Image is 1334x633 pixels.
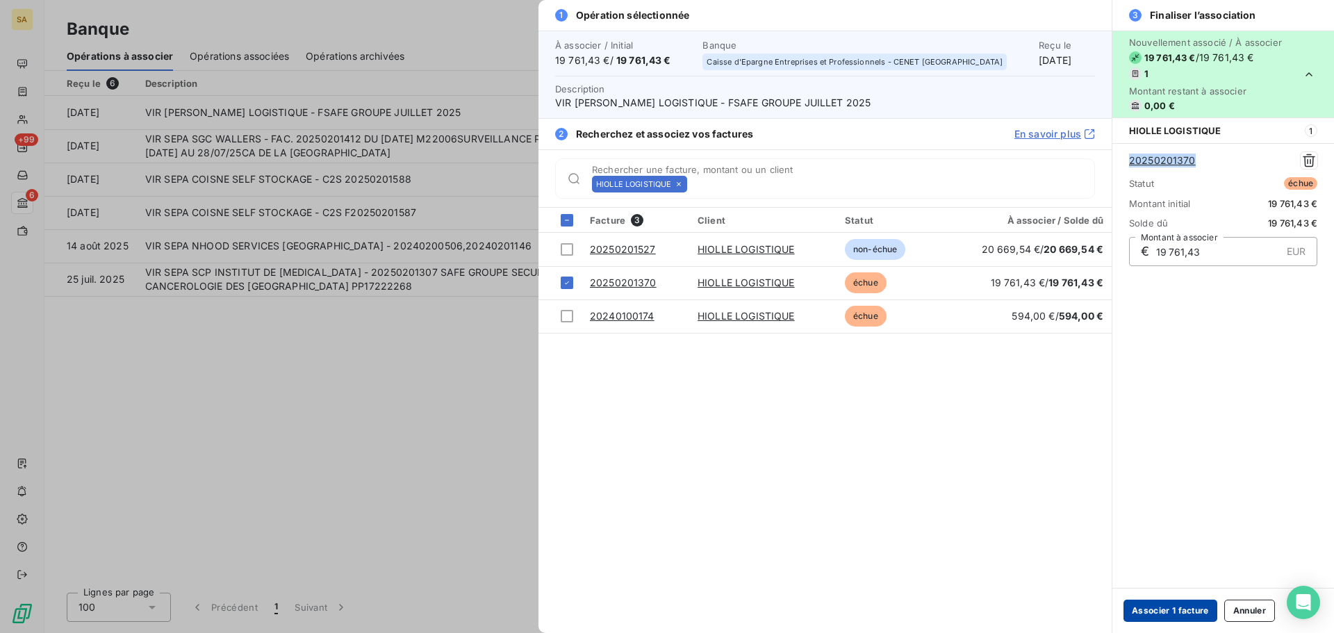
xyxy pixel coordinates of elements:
a: 20250201370 [590,277,657,288]
span: 1 [1144,68,1148,79]
div: Statut [845,215,945,226]
div: Client [698,215,828,226]
span: 20 669,54 € / [982,243,1103,255]
a: HIOLLE LOGISTIQUE [698,243,795,255]
span: Description [555,83,605,94]
span: 19 761,43 € [1268,198,1317,209]
div: [DATE] [1039,40,1095,67]
div: Open Intercom Messenger [1287,586,1320,619]
span: 19 761,43 € [1268,217,1317,229]
span: 20 669,54 € [1044,243,1103,255]
span: À associer / Initial [555,40,694,51]
a: HIOLLE LOGISTIQUE [698,277,795,288]
span: 1 [555,9,568,22]
span: 594,00 € [1059,310,1103,322]
span: Statut [1129,178,1154,189]
div: À associer / Solde dû [962,215,1103,226]
input: placeholder [693,177,1094,191]
span: 19 761,43 € [616,54,671,66]
span: 19 761,43 € [1048,277,1103,288]
span: échue [845,272,887,293]
span: Solde dû [1129,217,1168,229]
span: Nouvellement associé / À associer [1129,37,1282,48]
span: 3 [1129,9,1142,22]
span: 3 [631,214,643,227]
span: VIR [PERSON_NAME] LOGISTIQUE - FSAFE GROUPE JUILLET 2025 [555,96,1095,110]
button: Associer 1 facture [1123,600,1217,622]
span: non-échue [845,239,905,260]
a: 20250201527 [590,243,656,255]
div: Facture [590,214,681,227]
span: 1 [1305,124,1317,137]
span: échue [1284,177,1317,190]
a: 20240100174 [590,310,654,322]
button: Annuler [1224,600,1275,622]
span: échue [845,306,887,327]
span: Recherchez et associez vos factures [576,127,753,141]
a: 20250201370 [1129,154,1196,167]
span: 2 [555,128,568,140]
span: Finaliser l’association [1150,8,1255,22]
span: 594,00 € / [1012,310,1103,322]
span: 19 761,43 € / [991,277,1103,288]
span: Caisse d'Epargne Entreprises et Professionnels - CENET [GEOGRAPHIC_DATA] [707,58,1003,66]
span: / 19 761,43 € [1196,51,1254,65]
a: En savoir plus [1014,127,1095,141]
span: HIOLLE LOGISTIQUE [1129,125,1221,136]
a: HIOLLE LOGISTIQUE [698,310,795,322]
span: Montant initial [1129,198,1190,209]
span: HIOLLE LOGISTIQUE [596,180,672,188]
span: 19 761,43 € / [555,54,694,67]
span: Opération sélectionnée [576,8,689,22]
span: Montant restant à associer [1129,85,1282,97]
span: 19 761,43 € [1144,52,1196,63]
span: 0,00 € [1144,100,1175,111]
span: Reçu le [1039,40,1095,51]
span: Banque [702,40,1030,51]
